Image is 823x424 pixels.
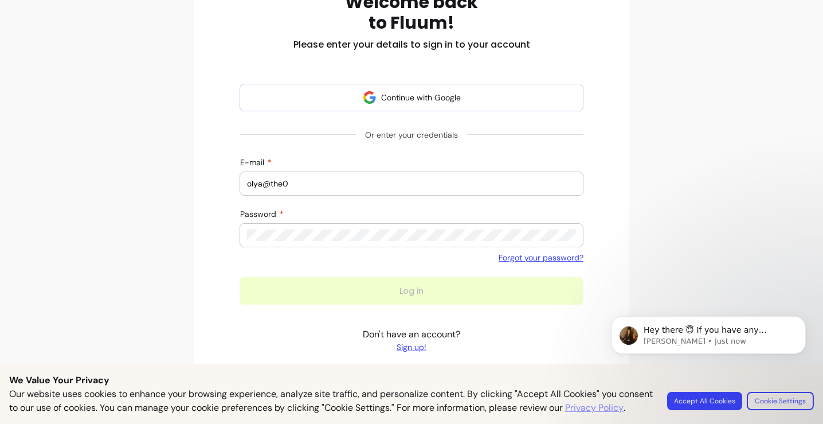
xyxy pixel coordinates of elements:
[247,178,576,189] input: E-mail
[240,84,583,111] button: Continue with Google
[293,38,530,52] h2: Please enter your details to sign in to your account
[9,374,814,387] p: We Value Your Privacy
[499,252,583,263] a: Forgot your password?
[363,91,377,104] img: avatar
[594,292,823,418] iframe: Intercom notifications message
[363,328,460,353] p: Don't have an account?
[363,341,460,353] a: Sign up!
[240,157,267,168] span: E-mail
[247,229,576,241] input: Password
[565,401,624,415] a: Privacy Policy
[240,209,279,219] span: Password
[9,387,653,415] p: Our website uses cookies to enhance your browsing experience, analyze site traffic, and personali...
[356,125,467,145] span: Or enter your credentials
